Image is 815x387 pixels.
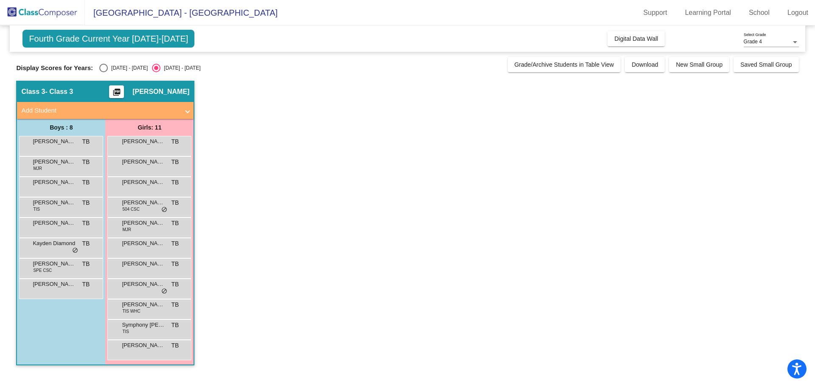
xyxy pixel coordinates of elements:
[508,57,621,72] button: Grade/Archive Students in Table View
[625,57,665,72] button: Download
[33,239,75,248] span: Kayden Diamond
[82,219,90,228] span: TB
[108,64,148,72] div: [DATE] - [DATE]
[171,321,179,330] span: TB
[171,239,179,248] span: TB
[33,219,75,227] span: [PERSON_NAME]
[122,328,129,335] span: TIS
[21,88,45,96] span: Class 3
[122,308,140,314] span: TIS WHC
[669,57,729,72] button: New Small Group
[632,61,658,68] span: Download
[122,198,164,207] span: [PERSON_NAME]
[122,260,164,268] span: [PERSON_NAME]
[99,64,200,72] mat-radio-group: Select an option
[161,288,167,295] span: do_not_disturb_alt
[16,64,93,72] span: Display Scores for Years:
[733,57,798,72] button: Saved Small Group
[740,61,792,68] span: Saved Small Group
[122,158,164,166] span: [PERSON_NAME]
[109,85,124,98] button: Print Students Details
[614,35,658,42] span: Digital Data Wall
[112,88,122,100] mat-icon: picture_as_pdf
[171,178,179,187] span: TB
[171,341,179,350] span: TB
[122,300,164,309] span: [PERSON_NAME]
[744,39,762,45] span: Grade 4
[17,102,194,119] mat-expansion-panel-header: Add Student
[82,198,90,207] span: TB
[607,31,665,46] button: Digital Data Wall
[33,260,75,268] span: [PERSON_NAME]
[85,6,278,20] span: [GEOGRAPHIC_DATA] - [GEOGRAPHIC_DATA]
[637,6,674,20] a: Support
[514,61,614,68] span: Grade/Archive Students in Table View
[33,280,75,288] span: [PERSON_NAME]
[678,6,738,20] a: Learning Portal
[171,158,179,167] span: TB
[122,341,164,350] span: [PERSON_NAME]
[171,280,179,289] span: TB
[17,119,105,136] div: Boys : 8
[82,137,90,146] span: TB
[22,30,194,48] span: Fourth Grade Current Year [DATE]-[DATE]
[122,321,164,329] span: Symphony [PERSON_NAME]
[21,106,179,116] mat-panel-title: Add Student
[122,178,164,186] span: [PERSON_NAME]
[122,219,164,227] span: [PERSON_NAME]
[781,6,815,20] a: Logout
[33,137,75,146] span: [PERSON_NAME]
[171,300,179,309] span: TB
[33,165,42,172] span: MJR
[122,280,164,288] span: [PERSON_NAME]
[676,61,722,68] span: New Small Group
[161,206,167,213] span: do_not_disturb_alt
[33,267,52,274] span: SPE CSC
[82,158,90,167] span: TB
[171,137,179,146] span: TB
[82,178,90,187] span: TB
[33,198,75,207] span: [PERSON_NAME]
[33,178,75,186] span: [PERSON_NAME]
[171,198,179,207] span: TB
[171,260,179,268] span: TB
[72,247,78,254] span: do_not_disturb_alt
[122,206,140,212] span: 504 CSC
[82,239,90,248] span: TB
[122,239,164,248] span: [PERSON_NAME]
[33,158,75,166] span: [PERSON_NAME]
[132,88,189,96] span: [PERSON_NAME]
[33,206,40,212] span: TIS
[122,137,164,146] span: [PERSON_NAME]
[122,226,131,233] span: MJR
[82,260,90,268] span: TB
[160,64,200,72] div: [DATE] - [DATE]
[171,219,179,228] span: TB
[105,119,194,136] div: Girls: 11
[742,6,776,20] a: School
[82,280,90,289] span: TB
[45,88,73,96] span: - Class 3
